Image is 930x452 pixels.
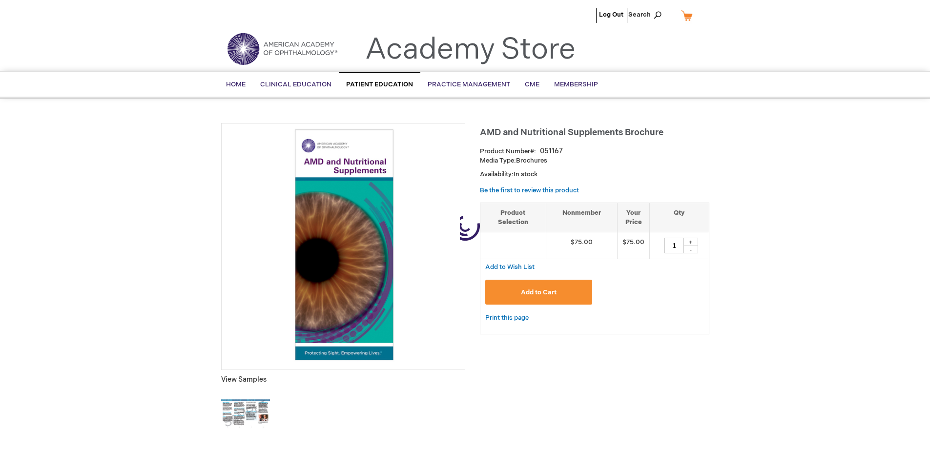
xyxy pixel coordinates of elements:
[221,390,270,438] img: Click to view
[485,280,593,305] button: Add to Cart
[346,81,413,88] span: Patient Education
[664,238,684,253] input: Qty
[420,73,517,97] a: Practice Management
[546,203,618,232] th: Nonmember
[226,81,246,88] span: Home
[525,81,539,88] span: CME
[521,288,557,296] span: Add to Cart
[540,146,563,156] div: 051167
[618,232,650,259] td: $75.00
[683,238,698,246] div: +
[480,147,536,155] strong: Product Number
[221,375,465,385] p: View Samples
[650,203,709,232] th: Qty
[365,32,576,67] a: Academy Store
[628,5,665,24] span: Search
[480,156,709,165] p: Brochures
[253,73,339,97] a: Clinical Education
[480,186,579,194] a: Be the first to review this product
[599,11,623,19] a: Log Out
[227,128,460,362] img: AMD and Nutritional Supplements Brochure
[485,312,529,324] a: Print this page
[683,246,698,253] div: -
[554,81,598,88] span: Membership
[547,73,605,97] a: Membership
[428,81,510,88] span: Practice Management
[514,170,537,178] span: In stock
[480,170,709,179] p: Availability:
[480,157,516,164] strong: Media Type:
[480,127,663,138] span: AMD and Nutritional Supplements Brochure
[260,81,331,88] span: Clinical Education
[546,232,618,259] td: $75.00
[517,73,547,97] a: CME
[618,203,650,232] th: Your Price
[480,203,546,232] th: Product Selection
[339,72,420,97] a: Patient Education
[485,263,535,271] a: Add to Wish List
